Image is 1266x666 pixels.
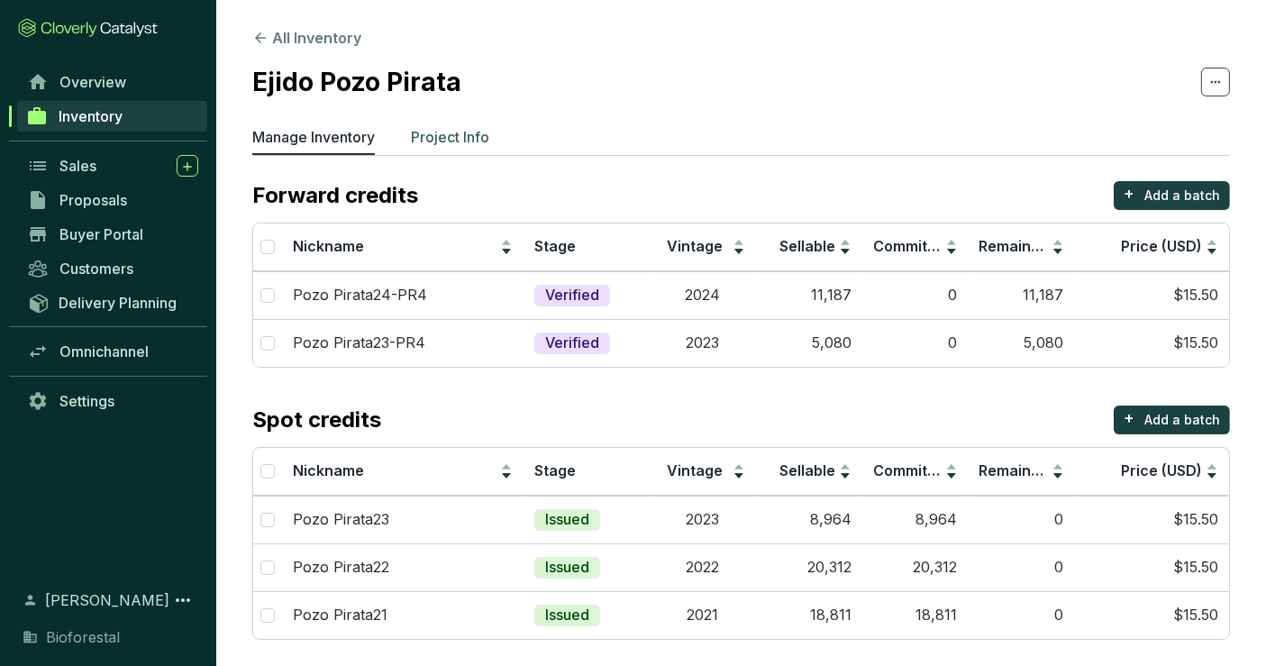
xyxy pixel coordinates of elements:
[59,107,123,125] span: Inventory
[1144,187,1220,205] p: Add a batch
[524,448,650,496] th: Stage
[18,253,207,284] a: Customers
[293,510,389,530] p: Pozo Pirata23
[59,342,149,360] span: Omnichannel
[545,333,599,353] p: Verified
[59,191,127,209] span: Proposals
[545,510,589,530] p: Issued
[667,461,723,479] span: Vintage
[293,286,427,306] p: Pozo Pirata24-PR4
[969,591,1075,639] td: 0
[1075,271,1230,319] td: $15.50
[756,591,862,639] td: 18,811
[18,386,207,416] a: Settings
[979,461,1053,479] span: Remaining
[59,392,114,410] span: Settings
[969,496,1075,543] td: 0
[1075,496,1230,543] td: $15.50
[534,461,576,479] span: Stage
[545,286,599,306] p: Verified
[1124,406,1134,431] p: +
[969,271,1075,319] td: 11,187
[18,151,207,181] a: Sales
[969,319,1075,367] td: 5,080
[650,496,756,543] td: 2023
[293,237,364,255] span: Nickname
[59,260,133,278] span: Customers
[524,224,650,271] th: Stage
[252,27,361,49] button: All Inventory
[252,181,418,210] p: Forward credits
[979,237,1053,255] span: Remaining
[969,543,1075,591] td: 0
[59,157,96,175] span: Sales
[862,319,969,367] td: 0
[650,543,756,591] td: 2022
[756,319,862,367] td: 5,080
[59,73,126,91] span: Overview
[293,558,389,578] p: Pozo Pirata22
[873,237,951,255] span: Committed
[1121,461,1202,479] span: Price (USD)
[1121,237,1202,255] span: Price (USD)
[1114,181,1230,210] button: +Add a batch
[293,461,364,479] span: Nickname
[756,543,862,591] td: 20,312
[1144,411,1220,429] p: Add a batch
[534,237,576,255] span: Stage
[650,319,756,367] td: 2023
[667,237,723,255] span: Vintage
[18,185,207,215] a: Proposals
[1075,319,1230,367] td: $15.50
[779,237,835,255] span: Sellable
[18,336,207,367] a: Omnichannel
[59,294,177,312] span: Delivery Planning
[779,461,835,479] span: Sellable
[862,591,969,639] td: 18,811
[45,589,169,611] span: [PERSON_NAME]
[59,225,143,243] span: Buyer Portal
[411,126,489,148] p: Project Info
[756,271,862,319] td: 11,187
[756,496,862,543] td: 8,964
[293,333,425,353] p: Pozo Pirata23-PR4
[650,271,756,319] td: 2024
[252,126,375,148] p: Manage Inventory
[862,496,969,543] td: 8,964
[18,67,207,97] a: Overview
[1114,406,1230,434] button: +Add a batch
[1075,543,1230,591] td: $15.50
[873,461,951,479] span: Committed
[293,606,387,625] p: Pozo Pirata21
[650,591,756,639] td: 2021
[862,271,969,319] td: 0
[46,626,120,648] span: Bioforestal
[18,219,207,250] a: Buyer Portal
[862,543,969,591] td: 20,312
[252,63,461,101] h2: Ejido Pozo Pirata
[1124,181,1134,206] p: +
[18,287,207,317] a: Delivery Planning
[17,101,207,132] a: Inventory
[252,406,381,434] p: Spot credits
[545,558,589,578] p: Issued
[1075,591,1230,639] td: $15.50
[545,606,589,625] p: Issued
